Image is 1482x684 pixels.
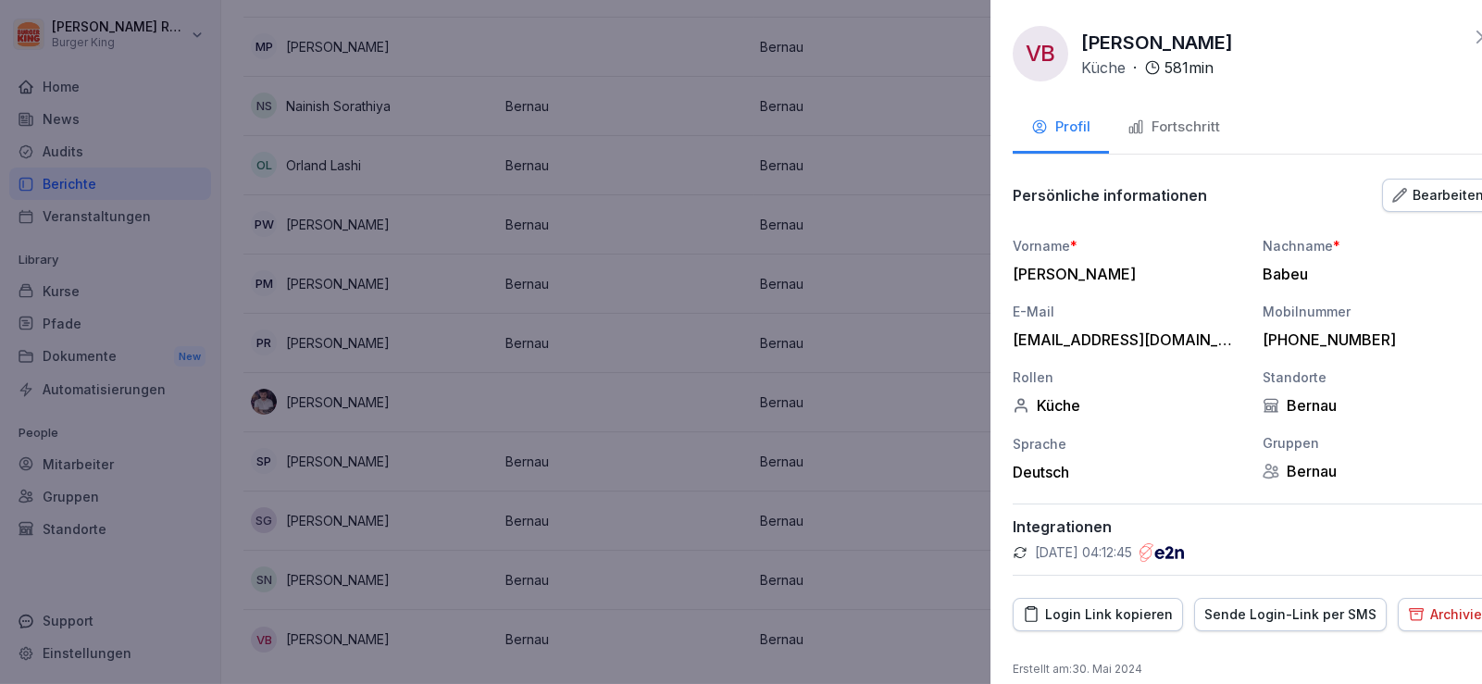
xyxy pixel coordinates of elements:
[1013,463,1244,481] div: Deutsch
[1013,265,1235,283] div: [PERSON_NAME]
[1127,117,1220,138] div: Fortschritt
[1194,598,1387,631] button: Sende Login-Link per SMS
[1013,367,1244,387] div: Rollen
[1013,330,1235,349] div: [EMAIL_ADDRESS][DOMAIN_NAME]
[1204,604,1376,625] div: Sende Login-Link per SMS
[1031,117,1090,138] div: Profil
[1081,56,1214,79] div: ·
[1035,543,1132,562] p: [DATE] 04:12:45
[1013,186,1207,205] p: Persönliche informationen
[1013,434,1244,454] div: Sprache
[1013,302,1244,321] div: E-Mail
[1081,56,1126,79] p: Küche
[1013,396,1244,415] div: Küche
[1013,26,1068,81] div: VB
[1013,598,1183,631] button: Login Link kopieren
[1013,236,1244,255] div: Vorname
[1013,104,1109,154] button: Profil
[1164,56,1214,79] p: 581 min
[1140,543,1184,562] img: e2n.png
[1081,29,1233,56] p: [PERSON_NAME]
[1109,104,1239,154] button: Fortschritt
[1023,604,1173,625] div: Login Link kopieren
